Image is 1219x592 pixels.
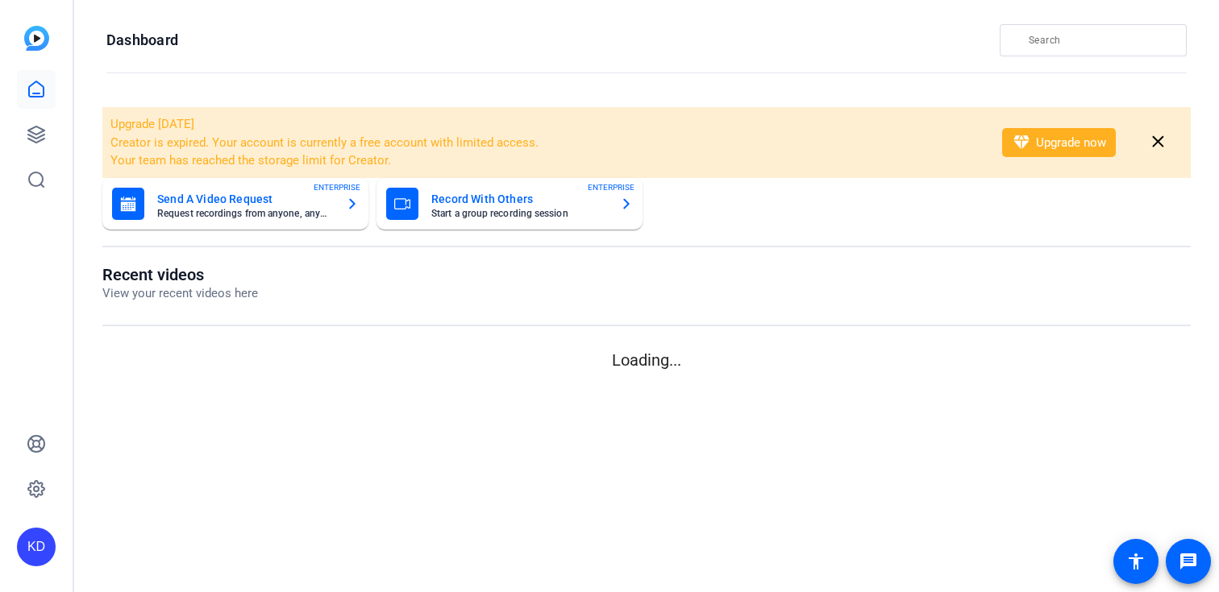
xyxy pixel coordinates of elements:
[1012,133,1031,152] mat-icon: diamond
[157,189,333,209] mat-card-title: Send A Video Request
[1148,132,1168,152] mat-icon: close
[110,134,981,152] li: Creator is expired. Your account is currently a free account with limited access.
[1126,552,1146,571] mat-icon: accessibility
[110,117,194,131] span: Upgrade [DATE]
[588,181,634,193] span: ENTERPRISE
[1002,128,1116,157] button: Upgrade now
[102,178,368,230] button: Send A Video RequestRequest recordings from anyone, anywhereENTERPRISE
[110,151,981,170] li: Your team has reached the storage limit for Creator.
[431,209,607,218] mat-card-subtitle: Start a group recording session
[17,528,56,566] div: KD
[102,284,258,303] p: View your recent videos here
[314,181,360,193] span: ENTERPRISE
[377,178,643,230] button: Record With OthersStart a group recording sessionENTERPRISE
[1179,552,1198,571] mat-icon: message
[157,209,333,218] mat-card-subtitle: Request recordings from anyone, anywhere
[106,31,178,50] h1: Dashboard
[24,26,49,51] img: blue-gradient.svg
[102,265,258,284] h1: Recent videos
[102,348,1191,372] p: Loading...
[431,189,607,209] mat-card-title: Record With Others
[1029,31,1174,50] input: Search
